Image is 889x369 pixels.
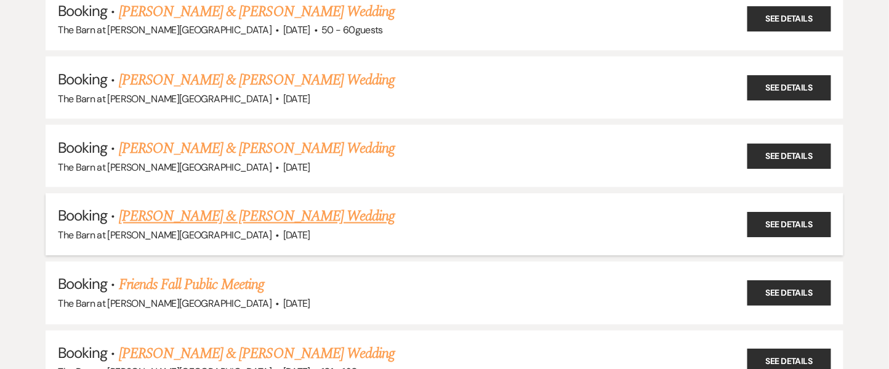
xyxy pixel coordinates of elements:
[283,298,310,310] span: [DATE]
[283,161,310,174] span: [DATE]
[58,92,272,105] span: The Barn at [PERSON_NAME][GEOGRAPHIC_DATA]
[119,274,264,296] a: Friends Fall Public Meeting
[58,70,107,89] span: Booking
[747,144,831,169] a: See Details
[58,298,272,310] span: The Barn at [PERSON_NAME][GEOGRAPHIC_DATA]
[58,229,272,242] span: The Barn at [PERSON_NAME][GEOGRAPHIC_DATA]
[283,23,310,36] span: [DATE]
[119,206,395,228] a: [PERSON_NAME] & [PERSON_NAME] Wedding
[58,206,107,225] span: Booking
[58,23,272,36] span: The Barn at [PERSON_NAME][GEOGRAPHIC_DATA]
[747,7,831,32] a: See Details
[321,23,383,36] span: 50 - 60 guests
[747,281,831,306] a: See Details
[58,138,107,157] span: Booking
[283,229,310,242] span: [DATE]
[119,1,395,23] a: [PERSON_NAME] & [PERSON_NAME] Wedding
[747,212,831,237] a: See Details
[58,161,272,174] span: The Barn at [PERSON_NAME][GEOGRAPHIC_DATA]
[119,69,395,91] a: [PERSON_NAME] & [PERSON_NAME] Wedding
[747,75,831,100] a: See Details
[283,92,310,105] span: [DATE]
[58,1,107,20] span: Booking
[58,275,107,294] span: Booking
[119,343,395,365] a: [PERSON_NAME] & [PERSON_NAME] Wedding
[58,344,107,363] span: Booking
[119,137,395,160] a: [PERSON_NAME] & [PERSON_NAME] Wedding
